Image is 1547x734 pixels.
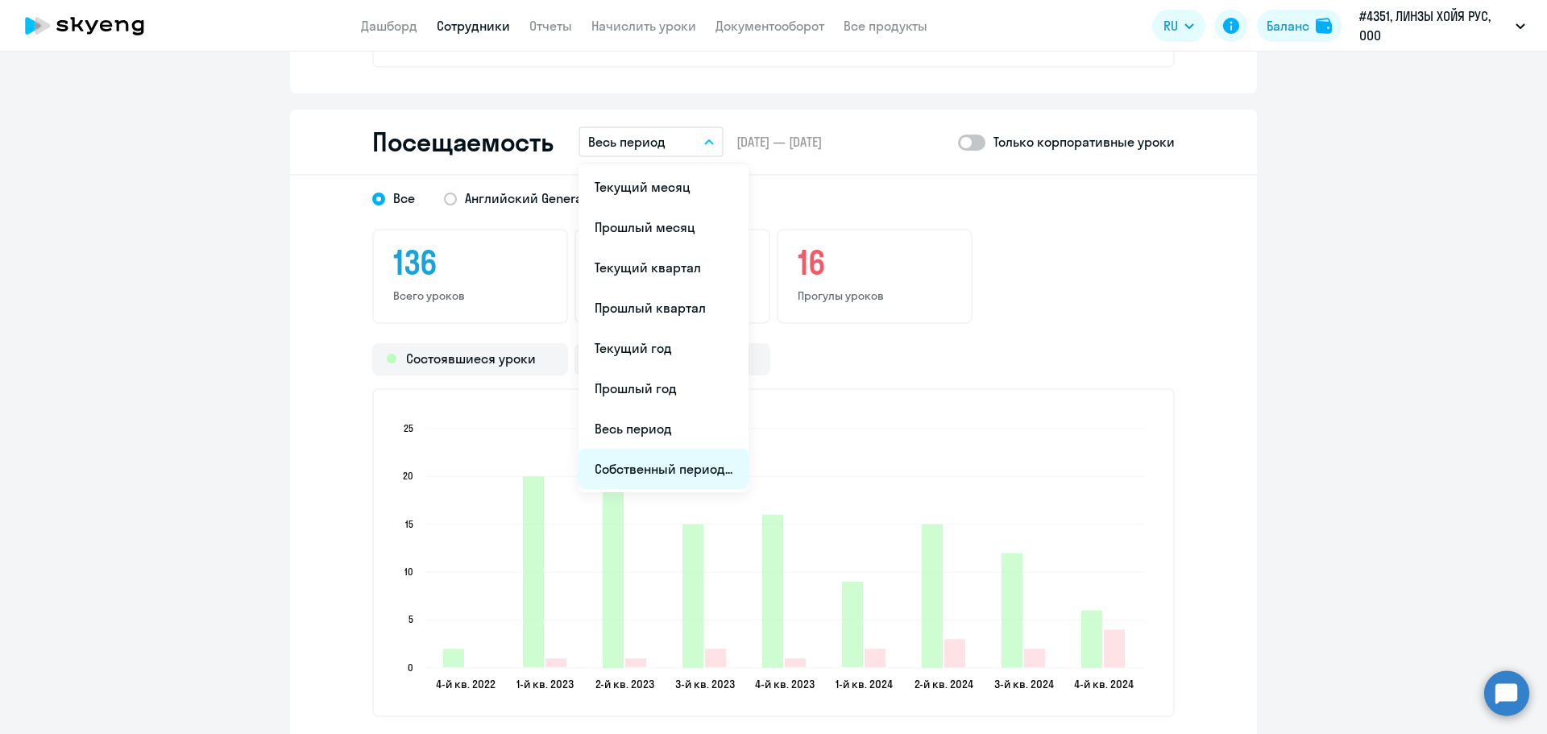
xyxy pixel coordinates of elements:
[1267,16,1309,35] div: Баланс
[705,649,726,667] path: 2023-09-04T21:00:00.000Z Прогулы 2
[437,18,510,34] a: Сотрудники
[625,658,646,667] path: 2023-06-06T21:00:00.000Z Прогулы 1
[403,470,413,482] text: 20
[393,243,547,282] h3: 136
[529,18,572,34] a: Отчеты
[372,126,553,158] h2: Посещаемость
[393,288,547,303] p: Всего уроков
[579,126,724,157] button: Весь период
[915,677,973,691] text: 2-й кв. 2024
[405,518,413,530] text: 15
[523,476,544,667] path: 2023-01-04T21:00:00.000Z Состоявшиеся уроки 20
[516,677,574,691] text: 1-й кв. 2023
[1152,10,1205,42] button: RU
[836,677,893,691] text: 1-й кв. 2024
[785,658,806,667] path: 2023-11-09T21:00:00.000Z Прогулы 1
[361,18,417,34] a: Дашборд
[408,661,413,674] text: 0
[465,189,586,207] span: Английский General
[1359,6,1509,45] p: #4351, ЛИНЗЫ ХОЙЯ РУС, ООО
[1081,611,1102,668] path: 2024-12-10T21:00:00.000Z Состоявшиеся уроки 6
[1257,10,1342,42] button: Балансbalance
[443,649,464,667] path: 2022-12-22T21:00:00.000Z Состоявшиеся уроки 2
[385,189,415,208] span: Все
[404,566,413,578] text: 10
[595,677,654,691] text: 2-й кв. 2023
[1351,6,1533,45] button: #4351, ЛИНЗЫ ХОЙЯ РУС, ООО
[865,649,885,667] path: 2024-02-22T21:00:00.000Z Прогулы 2
[755,677,815,691] text: 4-й кв. 2023
[404,422,413,434] text: 25
[588,132,666,151] p: Весь период
[993,132,1175,151] p: Только корпоративные уроки
[1024,649,1045,667] path: 2024-09-16T21:00:00.000Z Прогулы 2
[1316,18,1332,34] img: balance
[736,133,822,151] span: [DATE] — [DATE]
[436,677,496,691] text: 4-й кв. 2022
[682,525,703,668] path: 2023-09-04T21:00:00.000Z Состоявшиеся уроки 15
[1163,16,1178,35] span: RU
[545,658,566,667] path: 2023-01-04T21:00:00.000Z Прогулы 1
[1002,553,1022,667] path: 2024-09-16T21:00:00.000Z Состоявшиеся уроки 12
[842,582,863,667] path: 2024-02-22T21:00:00.000Z Состоявшиеся уроки 9
[922,525,943,668] path: 2024-06-06T21:00:00.000Z Состоявшиеся уроки 15
[1104,629,1125,667] path: 2024-12-10T21:00:00.000Z Прогулы 4
[603,429,624,668] path: 2023-06-06T21:00:00.000Z Состоявшиеся уроки 25
[409,613,413,625] text: 5
[1074,677,1134,691] text: 4-й кв. 2024
[675,677,735,691] text: 3-й кв. 2023
[798,288,952,303] p: Прогулы уроков
[579,164,749,492] ul: RU
[591,18,696,34] a: Начислить уроки
[574,343,770,375] div: Прогулы
[372,343,568,375] div: Состоявшиеся уроки
[798,243,952,282] h3: 16
[844,18,927,34] a: Все продукты
[715,18,824,34] a: Документооборот
[994,677,1054,691] text: 3-й кв. 2024
[762,515,783,668] path: 2023-11-09T21:00:00.000Z Состоявшиеся уроки 16
[944,639,965,667] path: 2024-06-06T21:00:00.000Z Прогулы 3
